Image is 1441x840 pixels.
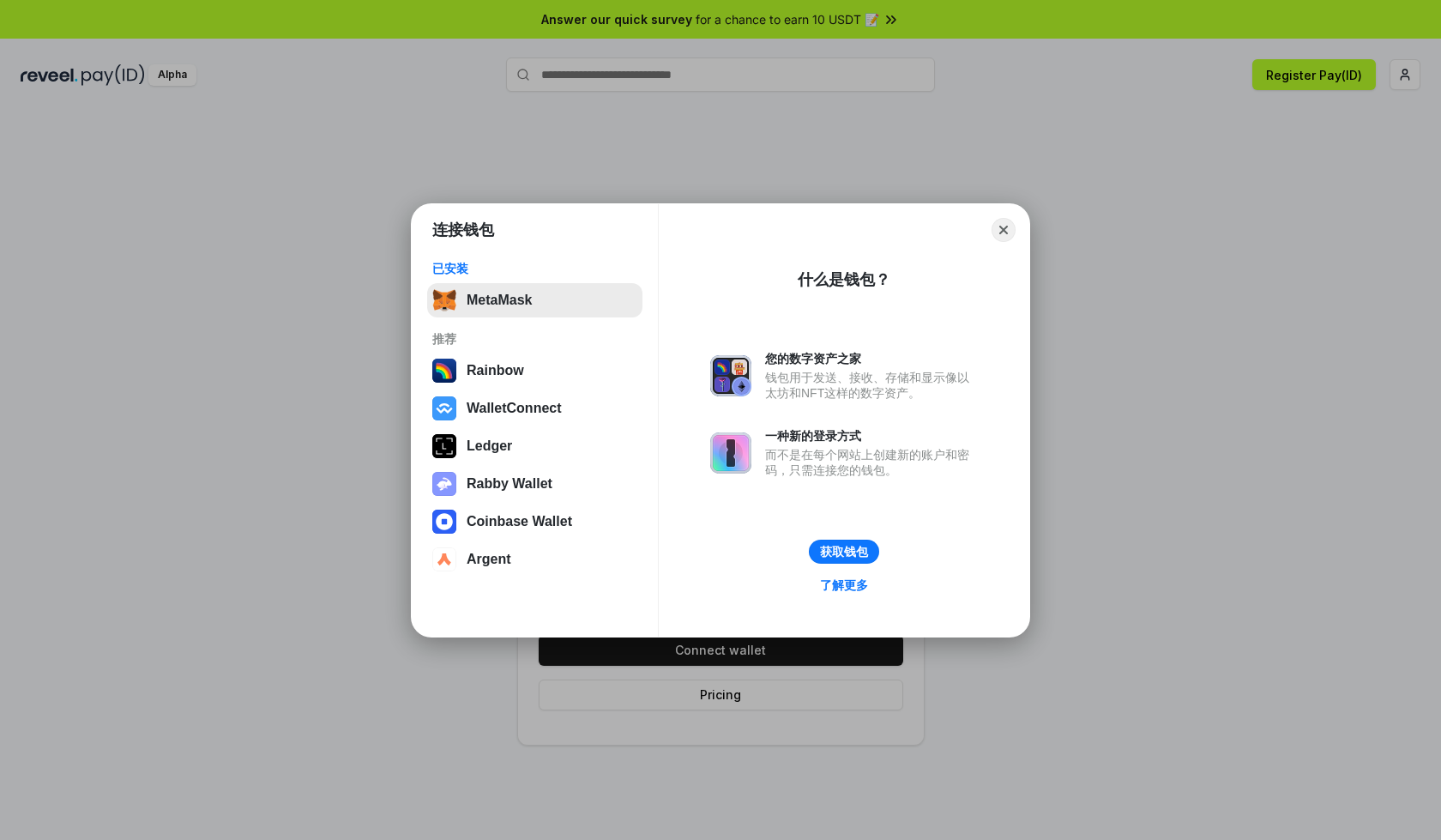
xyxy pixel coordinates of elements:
[432,472,456,496] img: svg+xml,%3Csvg%20xmlns%3D%22http%3A%2F%2Fwww.w3.org%2F2000%2Fsvg%22%20fill%3D%22none%22%20viewBox...
[432,359,456,383] img: svg+xml,%3Csvg%20width%3D%22120%22%20height%3D%22120%22%20viewBox%3D%220%200%20120%20120%22%20fil...
[809,540,879,564] button: 获取钱包
[820,544,868,559] div: 获取钱包
[432,288,456,312] img: svg+xml,%3Csvg%20fill%3D%22none%22%20height%3D%2233%22%20viewBox%3D%220%200%2035%2033%22%20width%...
[810,574,878,596] a: 了解更多
[432,510,456,534] img: svg+xml,%3Csvg%20width%3D%2228%22%20height%3D%2228%22%20viewBox%3D%220%200%2028%2028%22%20fill%3D...
[427,391,642,426] button: WalletConnect
[432,547,456,571] img: svg+xml,%3Csvg%20width%3D%2228%22%20height%3D%2228%22%20viewBox%3D%220%200%2028%2028%22%20fill%3D...
[467,363,524,378] div: Rainbow
[427,429,642,463] button: Ledger
[427,505,642,539] button: Coinbase Wallet
[432,331,637,347] div: 推荐
[432,396,456,420] img: svg+xml,%3Csvg%20width%3D%2228%22%20height%3D%2228%22%20viewBox%3D%220%200%2028%2028%22%20fill%3D...
[467,514,572,529] div: Coinbase Wallet
[765,351,978,366] div: 您的数字资产之家
[798,269,890,290] div: 什么是钱包？
[467,476,552,492] div: Rabby Wallet
[710,432,751,474] img: svg+xml,%3Csvg%20xmlns%3D%22http%3A%2F%2Fwww.w3.org%2F2000%2Fsvg%22%20fill%3D%22none%22%20viewBox...
[467,552,511,567] div: Argent
[765,428,978,444] div: 一种新的登录方式
[427,467,642,501] button: Rabby Wallet
[765,447,978,478] div: 而不是在每个网站上创建新的账户和密码，只需连接您的钱包。
[992,218,1016,242] button: Close
[432,434,456,458] img: svg+xml,%3Csvg%20xmlns%3D%22http%3A%2F%2Fwww.w3.org%2F2000%2Fsvg%22%20width%3D%2228%22%20height%3...
[820,577,868,593] div: 了解更多
[765,370,978,401] div: 钱包用于发送、接收、存储和显示像以太坊和NFT这样的数字资产。
[427,542,642,577] button: Argent
[467,293,532,308] div: MetaMask
[467,438,512,454] div: Ledger
[467,401,562,416] div: WalletConnect
[710,355,751,396] img: svg+xml,%3Csvg%20xmlns%3D%22http%3A%2F%2Fwww.w3.org%2F2000%2Fsvg%22%20fill%3D%22none%22%20viewBox...
[432,220,494,240] h1: 连接钱包
[427,354,642,388] button: Rainbow
[427,283,642,317] button: MetaMask
[432,261,637,276] div: 已安装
